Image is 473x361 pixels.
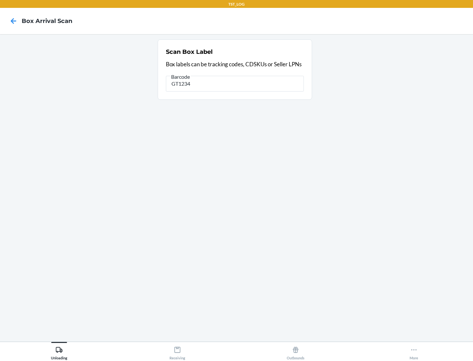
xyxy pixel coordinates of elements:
[228,1,245,7] p: TST_LOG
[51,344,67,360] div: Unloading
[166,60,304,69] p: Box labels can be tracking codes, CDSKUs or Seller LPNs
[166,76,304,92] input: Barcode
[169,344,185,360] div: Receiving
[287,344,304,360] div: Outbounds
[166,48,213,56] h2: Scan Box Label
[22,17,72,25] h4: Box Arrival Scan
[355,342,473,360] button: More
[170,74,191,80] span: Barcode
[118,342,236,360] button: Receiving
[410,344,418,360] div: More
[236,342,355,360] button: Outbounds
